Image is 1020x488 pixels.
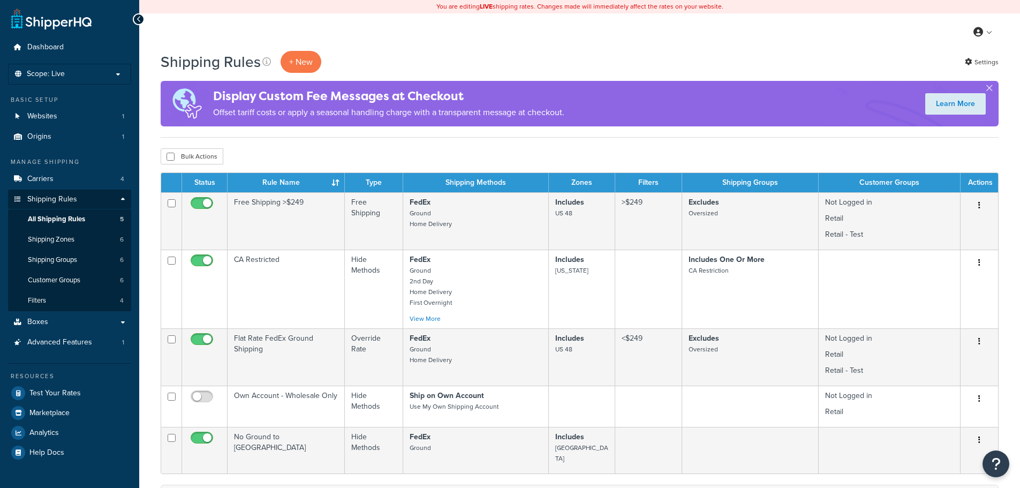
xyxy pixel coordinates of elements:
span: 5 [120,215,124,224]
a: Dashboard [8,37,131,57]
strong: FedEx [410,431,430,442]
span: Advanced Features [27,338,92,347]
span: Dashboard [27,43,64,52]
td: Hide Methods [345,427,403,474]
h4: Display Custom Fee Messages at Checkout [213,87,564,105]
li: Filters [8,291,131,311]
li: Origins [8,127,131,147]
p: Retail [825,407,954,417]
span: Shipping Zones [28,235,74,244]
p: Retail - Test [825,229,954,240]
a: Help Docs [8,443,131,462]
span: 1 [122,112,124,121]
th: Customer Groups [819,173,961,192]
p: Retail [825,213,954,224]
small: Ground Home Delivery [410,208,452,229]
td: No Ground to [GEOGRAPHIC_DATA] [228,427,345,474]
a: Settings [965,55,999,70]
strong: Includes [555,254,584,265]
strong: Includes [555,333,584,344]
small: US 48 [555,208,572,218]
a: Shipping Zones 6 [8,230,131,250]
li: All Shipping Rules [8,209,131,229]
span: Help Docs [29,448,64,457]
a: Analytics [8,423,131,442]
a: Test Your Rates [8,384,131,403]
strong: Excludes [689,197,719,208]
span: Carriers [27,175,54,184]
strong: Includes [555,431,584,442]
a: Shipping Groups 6 [8,250,131,270]
span: 4 [120,175,124,184]
strong: FedEx [410,254,430,265]
a: Marketplace [8,403,131,423]
button: Bulk Actions [161,148,223,164]
a: Filters 4 [8,291,131,311]
span: All Shipping Rules [28,215,85,224]
li: Shipping Zones [8,230,131,250]
a: Boxes [8,312,131,332]
li: Shipping Groups [8,250,131,270]
a: Origins 1 [8,127,131,147]
span: 6 [120,276,124,285]
td: Not Logged in [819,328,961,386]
li: Customer Groups [8,271,131,290]
span: 6 [120,256,124,265]
span: Websites [27,112,57,121]
span: 6 [120,235,124,244]
th: Type [345,173,403,192]
small: Oversized [689,344,718,354]
td: Hide Methods [345,386,403,427]
small: US 48 [555,344,572,354]
button: Open Resource Center [983,451,1009,477]
li: Shipping Rules [8,190,131,312]
li: Carriers [8,169,131,189]
small: [GEOGRAPHIC_DATA] [555,443,608,463]
a: Customer Groups 6 [8,271,131,290]
td: Not Logged in [819,192,961,250]
div: Resources [8,372,131,381]
small: Ground Home Delivery [410,344,452,365]
span: 1 [122,338,124,347]
th: Shipping Methods [403,173,549,192]
a: Carriers 4 [8,169,131,189]
strong: FedEx [410,197,430,208]
a: ShipperHQ Home [11,8,92,29]
small: CA Restriction [689,266,729,275]
li: Websites [8,107,131,126]
h1: Shipping Rules [161,51,261,72]
span: Test Your Rates [29,389,81,398]
td: <$249 [615,328,682,386]
a: Advanced Features 1 [8,333,131,352]
span: Origins [27,132,51,141]
th: Filters [615,173,682,192]
span: Filters [28,296,46,305]
span: Scope: Live [27,70,65,79]
small: [US_STATE] [555,266,588,275]
small: Oversized [689,208,718,218]
p: + New [281,51,321,73]
a: Shipping Rules [8,190,131,209]
span: 1 [122,132,124,141]
p: Retail [825,349,954,360]
strong: Excludes [689,333,719,344]
a: All Shipping Rules 5 [8,209,131,229]
a: View More [410,314,441,324]
p: Retail - Test [825,365,954,376]
th: Rule Name : activate to sort column ascending [228,173,345,192]
th: Status [182,173,228,192]
span: Customer Groups [28,276,80,285]
small: Ground [410,443,431,453]
span: 4 [120,296,124,305]
strong: Includes [555,197,584,208]
span: Shipping Groups [28,256,77,265]
div: Manage Shipping [8,157,131,167]
td: Flat Rate FedEx Ground Shipping [228,328,345,386]
a: Learn More [925,93,986,115]
td: Free Shipping [345,192,403,250]
b: LIVE [480,2,493,11]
